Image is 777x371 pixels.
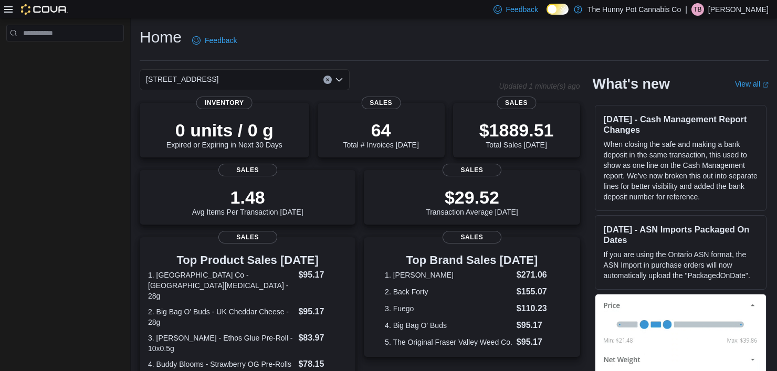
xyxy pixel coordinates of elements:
[218,231,277,243] span: Sales
[385,320,512,331] dt: 4. Big Bag O' Buds
[148,333,294,354] dt: 3. [PERSON_NAME] - Ethos Glue Pre-Roll - 10x0.5g
[205,35,237,46] span: Feedback
[385,337,512,347] dt: 5. The Original Fraser Valley Weed Co.
[166,120,282,149] div: Expired or Expiring in Next 30 Days
[385,287,512,297] dt: 2. Back Forty
[148,270,294,301] dt: 1. [GEOGRAPHIC_DATA] Co - [GEOGRAPHIC_DATA][MEDICAL_DATA] - 28g
[188,30,241,51] a: Feedback
[604,114,758,135] h3: [DATE] - Cash Management Report Changes
[335,76,343,84] button: Open list of options
[443,231,501,243] span: Sales
[517,336,559,348] dd: $95.17
[691,3,704,16] div: Tarek Bussiere
[517,302,559,315] dd: $110.23
[298,358,347,370] dd: $78.15
[426,187,518,216] div: Transaction Average [DATE]
[148,306,294,327] dt: 2. Big Bag O' Buds - UK Cheddar Cheese - 28g
[21,4,68,15] img: Cova
[497,97,536,109] span: Sales
[479,120,554,149] div: Total Sales [DATE]
[146,73,218,86] span: [STREET_ADDRESS]
[735,80,769,88] a: View allExternal link
[694,3,701,16] span: TB
[593,76,670,92] h2: What's new
[708,3,769,16] p: [PERSON_NAME]
[385,254,559,267] h3: Top Brand Sales [DATE]
[547,4,569,15] input: Dark Mode
[499,82,580,90] p: Updated 1 minute(s) ago
[196,97,253,109] span: Inventory
[192,187,303,216] div: Avg Items Per Transaction [DATE]
[6,44,124,69] nav: Complex example
[426,187,518,208] p: $29.52
[587,3,681,16] p: The Hunny Pot Cannabis Co
[517,319,559,332] dd: $95.17
[148,254,347,267] h3: Top Product Sales [DATE]
[604,139,758,202] p: When closing the safe and making a bank deposit in the same transaction, this used to show as one...
[604,249,758,281] p: If you are using the Ontario ASN format, the ASN Import in purchase orders will now automatically...
[479,120,554,141] p: $1889.51
[218,164,277,176] span: Sales
[298,269,347,281] dd: $95.17
[517,269,559,281] dd: $271.06
[298,332,347,344] dd: $83.97
[762,82,769,88] svg: External link
[443,164,501,176] span: Sales
[298,305,347,318] dd: $95.17
[166,120,282,141] p: 0 units / 0 g
[604,224,758,245] h3: [DATE] - ASN Imports Packaged On Dates
[506,4,538,15] span: Feedback
[385,303,512,314] dt: 3. Fuego
[192,187,303,208] p: 1.48
[385,270,512,280] dt: 1. [PERSON_NAME]
[685,3,687,16] p: |
[140,27,182,48] h1: Home
[323,76,332,84] button: Clear input
[517,285,559,298] dd: $155.07
[361,97,401,109] span: Sales
[343,120,418,149] div: Total # Invoices [DATE]
[343,120,418,141] p: 64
